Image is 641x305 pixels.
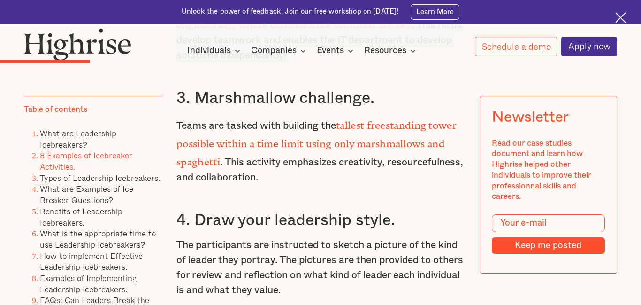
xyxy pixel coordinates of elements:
h3: 3. Marshmallow challenge. [176,88,465,109]
div: Companies [251,45,297,56]
a: Benefits of Leadership Icebreakers. [40,205,122,229]
input: Your e-mail [492,214,604,232]
a: 8 Examples of Icebreaker Activities. [40,149,132,173]
div: Companies [251,45,309,56]
strong: tallest freestanding tower possible within a time limit using only marshmallows and spaghetti [176,119,457,163]
a: What is the appropriate time to use Leadership Icebreakers? [40,227,156,251]
a: Types of Leadership Icebreakers. [40,172,160,184]
div: Events [317,45,344,56]
div: Individuals [187,45,231,56]
h3: 4. Draw your leadership style. [176,211,465,231]
a: Schedule a demo [475,37,557,56]
a: Learn More [411,4,459,20]
a: How to implement Effective Leadership Icebreakers. [40,250,143,274]
img: Highrise logo [24,28,131,61]
form: Modal Form [492,214,604,254]
div: Newsletter [492,109,569,126]
a: Examples of Implementing Leadership Icebreakers. [40,272,137,296]
div: Events [317,45,356,56]
div: Read our case studies document and learn how Highrise helped other individuals to improve their p... [492,138,604,202]
p: The participants are instructed to sketch a picture of the kind of leader they portray. The pictu... [176,238,465,298]
a: What are Examples of Ice Breaker Questions? [40,183,133,207]
input: Keep me posted [492,237,604,254]
a: Apply now [561,37,617,56]
a: What are Leadership Icebreakers? [40,127,116,151]
div: Unlock the power of feedback. Join our free workshop on [DATE]! [182,7,398,16]
div: Resources [364,45,406,56]
div: Individuals [187,45,243,56]
div: Resources [364,45,419,56]
p: Teams are tasked with building the . This activity emphasizes creativity, resourcefulness, and co... [176,115,465,185]
img: Cross icon [615,12,626,23]
div: Table of contents [24,105,87,116]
